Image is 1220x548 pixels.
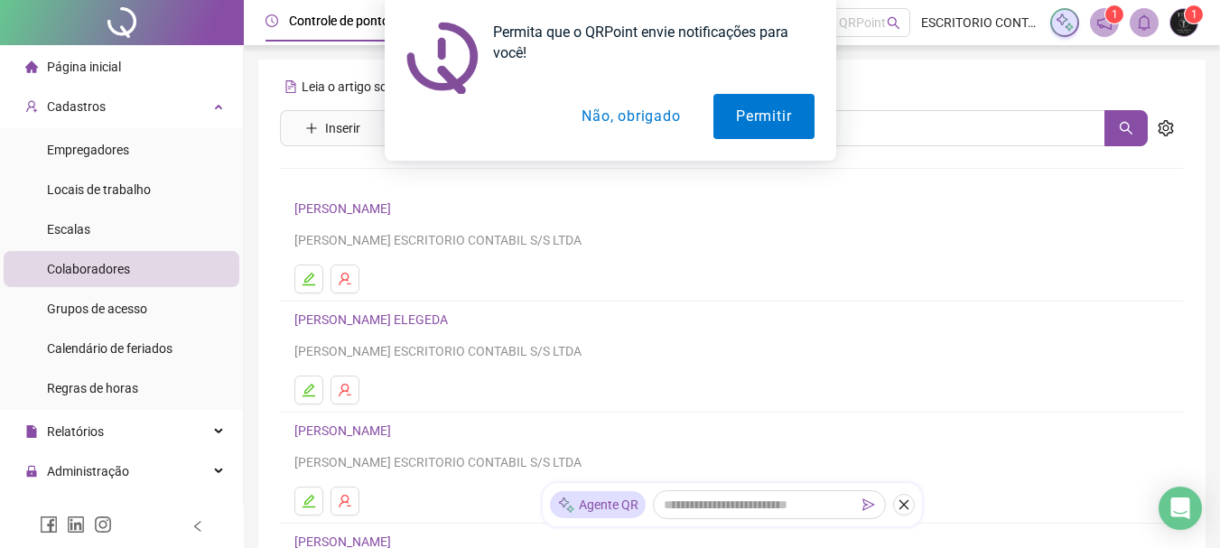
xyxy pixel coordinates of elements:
button: Permitir [713,94,814,139]
div: [PERSON_NAME] ESCRITORIO CONTABIL S/S LTDA [294,341,1169,361]
button: Não, obrigado [559,94,703,139]
span: user-delete [338,494,352,508]
span: edit [302,272,316,286]
span: Escalas [47,222,90,237]
div: Open Intercom Messenger [1159,487,1202,530]
span: Colaboradores [47,262,130,276]
span: Grupos de acesso [47,302,147,316]
span: edit [302,494,316,508]
span: left [191,520,204,533]
img: notification icon [406,22,479,94]
a: [PERSON_NAME] [294,201,396,216]
span: Exportações [47,504,117,518]
span: lock [25,465,38,478]
div: [PERSON_NAME] ESCRITORIO CONTABIL S/S LTDA [294,452,1169,472]
a: [PERSON_NAME] ELEGEDA [294,312,453,327]
span: edit [302,383,316,397]
span: Locais de trabalho [47,182,151,197]
span: facebook [40,515,58,534]
span: close [898,498,910,511]
span: Calendário de feriados [47,341,172,356]
span: send [862,498,875,511]
div: Permita que o QRPoint envie notificações para você! [479,22,815,63]
div: [PERSON_NAME] ESCRITORIO CONTABIL S/S LTDA [294,230,1169,250]
span: user-delete [338,272,352,286]
span: Relatórios [47,424,104,439]
span: instagram [94,515,112,534]
span: user-delete [338,383,352,397]
span: Regras de horas [47,381,138,395]
span: file [25,425,38,438]
span: Administração [47,464,129,478]
img: sparkle-icon.fc2bf0ac1784a2077858766a79e2daf3.svg [557,496,575,515]
div: Agente QR [550,491,646,518]
a: [PERSON_NAME] [294,423,396,438]
span: linkedin [67,515,85,534]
